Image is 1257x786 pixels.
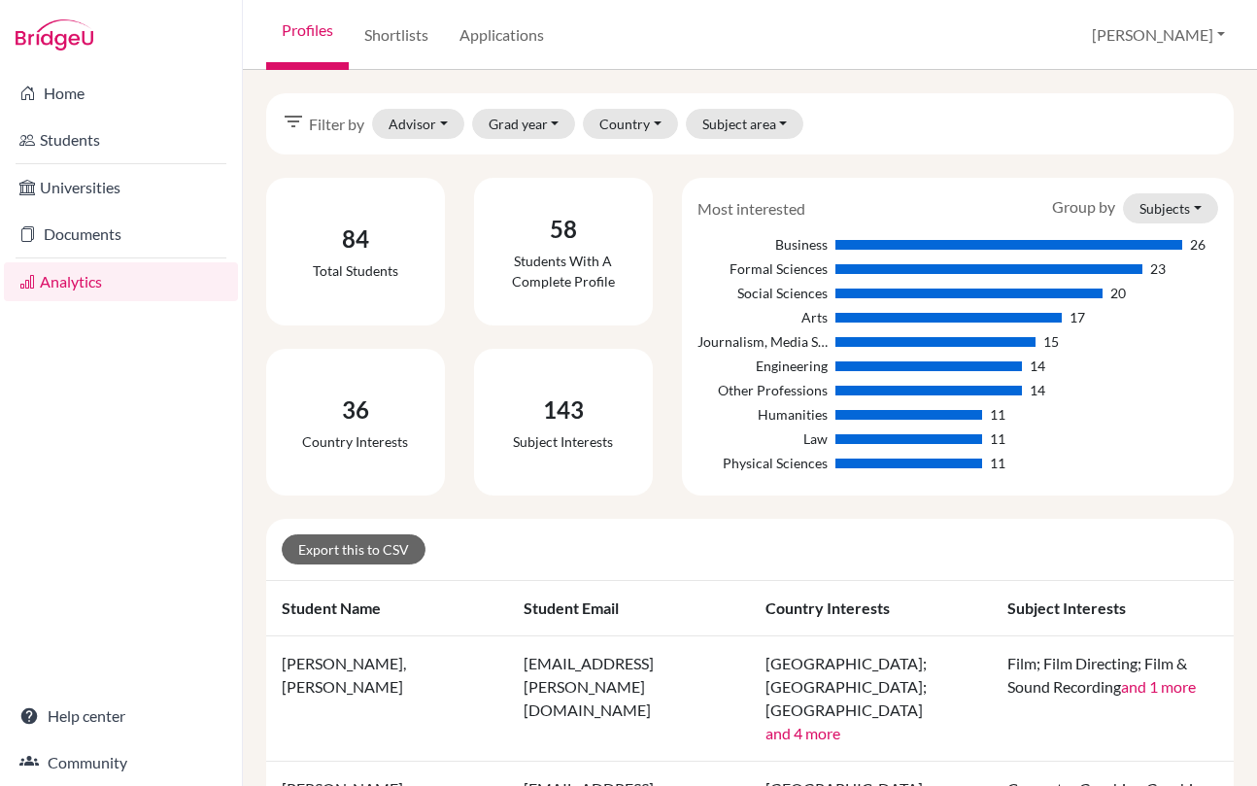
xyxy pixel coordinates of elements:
button: Subjects [1123,193,1218,223]
div: 20 [1110,283,1126,303]
a: Community [4,743,238,782]
div: 23 [1150,258,1166,279]
td: [GEOGRAPHIC_DATA]; [GEOGRAPHIC_DATA]; [GEOGRAPHIC_DATA] [750,636,992,762]
div: 14 [1030,380,1045,400]
a: Home [4,74,238,113]
img: Bridge-U [16,19,93,51]
a: Students [4,120,238,159]
i: filter_list [282,110,305,133]
div: Arts [697,307,828,327]
th: Student email [508,581,750,636]
div: 11 [990,453,1005,473]
div: Journalism, Media Studies & Communication [697,331,828,352]
div: 84 [313,222,398,256]
div: Social Sciences [697,283,828,303]
div: 11 [990,404,1005,425]
button: Country [583,109,678,139]
div: 26 [1190,234,1206,255]
button: Advisor [372,109,464,139]
td: Film; Film Directing; Film & Sound Recording [992,636,1234,762]
div: Most interested [683,197,820,221]
td: [PERSON_NAME], [PERSON_NAME] [266,636,508,762]
button: and 1 more [1121,675,1196,699]
div: Country interests [302,431,408,452]
div: Engineering [697,356,828,376]
a: Export this to CSV [282,534,425,564]
div: 11 [990,428,1005,449]
div: 58 [490,212,637,247]
div: 143 [513,393,613,427]
th: Country interests [750,581,992,636]
button: Subject area [686,109,804,139]
div: 17 [1070,307,1085,327]
div: 14 [1030,356,1045,376]
div: Business [697,234,828,255]
span: Filter by [309,113,364,136]
div: Physical Sciences [697,453,828,473]
div: Formal Sciences [697,258,828,279]
th: Student name [266,581,508,636]
button: and 4 more [765,722,840,745]
a: Universities [4,168,238,207]
div: Total students [313,260,398,281]
td: [EMAIL_ADDRESS][PERSON_NAME][DOMAIN_NAME] [508,636,750,762]
div: Other Professions [697,380,828,400]
div: Humanities [697,404,828,425]
div: 36 [302,393,408,427]
button: Grad year [472,109,576,139]
div: 15 [1043,331,1059,352]
a: Analytics [4,262,238,301]
a: Documents [4,215,238,254]
button: [PERSON_NAME] [1083,17,1234,53]
div: Law [697,428,828,449]
div: Subject interests [513,431,613,452]
div: Students with a complete profile [490,251,637,291]
th: Subject interests [992,581,1234,636]
div: Group by [1037,193,1233,223]
a: Help center [4,697,238,735]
